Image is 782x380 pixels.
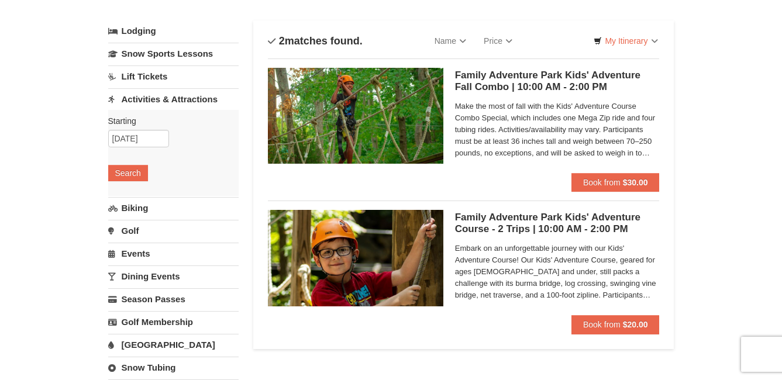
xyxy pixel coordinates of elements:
button: Book from $20.00 [571,315,660,334]
a: Season Passes [108,288,239,310]
span: 2 [279,35,285,47]
span: Make the most of fall with the Kids' Adventure Course Combo Special, which includes one Mega Zip ... [455,101,660,159]
strong: $20.00 [623,320,648,329]
span: Embark on an unforgettable journey with our Kids' Adventure Course! Our Kids' Adventure Course, g... [455,243,660,301]
h5: Family Adventure Park Kids' Adventure Course - 2 Trips | 10:00 AM - 2:00 PM [455,212,660,235]
a: Golf Membership [108,311,239,333]
span: Book from [583,178,621,187]
button: Book from $30.00 [571,173,660,192]
h4: matches found. [268,35,363,47]
button: Search [108,165,148,181]
h5: Family Adventure Park Kids' Adventure Fall Combo | 10:00 AM - 2:00 PM [455,70,660,93]
label: Starting [108,115,230,127]
a: Lodging [108,20,239,42]
strong: $30.00 [623,178,648,187]
a: Snow Sports Lessons [108,43,239,64]
a: Activities & Attractions [108,88,239,110]
span: Book from [583,320,621,329]
img: 6619925-25-20606efb.jpg [268,210,443,306]
a: My Itinerary [586,32,665,50]
a: Golf [108,220,239,241]
img: 6619925-37-774baaa7.jpg [268,68,443,164]
a: Name [426,29,475,53]
a: Biking [108,197,239,219]
a: Dining Events [108,265,239,287]
a: Events [108,243,239,264]
a: [GEOGRAPHIC_DATA] [108,334,239,355]
a: Price [475,29,521,53]
a: Snow Tubing [108,357,239,378]
a: Lift Tickets [108,65,239,87]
